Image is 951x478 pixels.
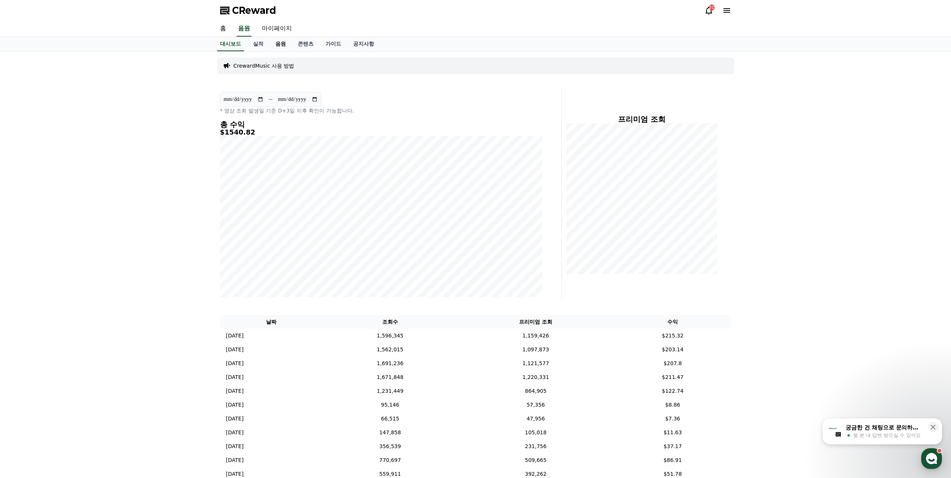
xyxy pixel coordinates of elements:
[237,21,251,37] a: 음원
[347,37,380,51] a: 공지사항
[226,456,244,464] p: [DATE]
[704,6,713,15] a: 20
[323,398,457,412] td: 95,146
[96,237,143,256] a: 설정
[319,37,347,51] a: 가이드
[226,470,244,478] p: [DATE]
[614,315,731,329] th: 수익
[226,415,244,423] p: [DATE]
[232,4,276,16] span: CReward
[457,398,614,412] td: 57,356
[614,329,731,343] td: $215.32
[226,332,244,340] p: [DATE]
[323,440,457,453] td: 356,539
[220,315,323,329] th: 날짜
[457,315,614,329] th: 프리미엄 조회
[226,387,244,395] p: [DATE]
[323,384,457,398] td: 1,231,449
[247,37,269,51] a: 실적
[323,412,457,426] td: 66,515
[709,4,715,10] div: 20
[323,315,457,329] th: 조회수
[323,370,457,384] td: 1,671,848
[226,401,244,409] p: [DATE]
[457,370,614,384] td: 1,220,331
[234,62,294,70] a: CrewardMusic 사용 방법
[323,329,457,343] td: 1,596,345
[226,442,244,450] p: [DATE]
[614,440,731,453] td: $37.17
[220,107,541,114] p: * 영상 조회 발생일 기준 D+3일 이후 확인이 가능합니다.
[217,37,244,51] a: 대시보드
[24,248,28,254] span: 홈
[457,329,614,343] td: 1,159,426
[226,373,244,381] p: [DATE]
[614,343,731,357] td: $203.14
[269,37,292,51] a: 음원
[614,398,731,412] td: $8.86
[614,357,731,370] td: $207.8
[457,440,614,453] td: 231,756
[614,426,731,440] td: $11.63
[220,129,541,136] h5: $1540.82
[614,370,731,384] td: $211.47
[614,453,731,467] td: $86.91
[268,95,273,104] p: ~
[323,453,457,467] td: 770,697
[457,453,614,467] td: 509,665
[220,120,541,129] h4: 총 수익
[323,357,457,370] td: 1,691,236
[226,346,244,354] p: [DATE]
[323,343,457,357] td: 1,562,015
[2,237,49,256] a: 홈
[292,37,319,51] a: 콘텐츠
[115,248,124,254] span: 설정
[220,4,276,16] a: CReward
[457,426,614,440] td: 105,018
[214,21,232,37] a: 홈
[457,343,614,357] td: 1,097,873
[614,412,731,426] td: $7.36
[68,249,77,255] span: 대화
[457,412,614,426] td: 47,956
[457,384,614,398] td: 864,905
[568,115,716,123] h4: 프리미엄 조회
[323,426,457,440] td: 147,858
[226,429,244,437] p: [DATE]
[49,237,96,256] a: 대화
[614,384,731,398] td: $122.74
[256,21,298,37] a: 마이페이지
[457,357,614,370] td: 1,121,577
[226,360,244,367] p: [DATE]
